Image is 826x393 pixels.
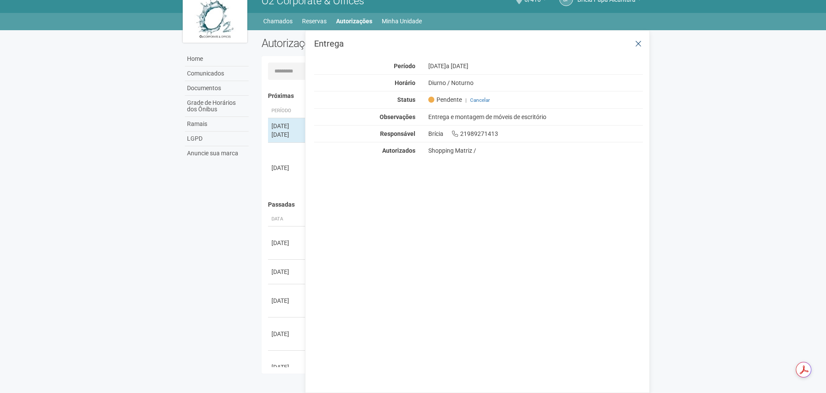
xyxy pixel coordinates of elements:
[465,97,467,103] span: |
[271,239,303,247] div: [DATE]
[394,63,415,69] strong: Período
[380,113,415,120] strong: Observações
[262,37,446,50] h2: Autorizações
[271,330,303,338] div: [DATE]
[271,130,303,139] div: [DATE]
[268,104,307,118] th: Período
[380,130,415,137] strong: Responsável
[185,146,249,160] a: Anuncie sua marca
[314,39,643,48] h3: Entrega
[271,163,303,172] div: [DATE]
[271,122,303,130] div: [DATE]
[382,147,415,154] strong: Autorizados
[395,79,415,86] strong: Horário
[185,117,249,132] a: Ramais
[268,93,637,99] h4: Próximas
[268,201,637,208] h4: Passadas
[336,15,372,27] a: Autorizações
[268,212,307,226] th: Data
[422,62,650,70] div: [DATE]
[185,96,249,117] a: Grade de Horários dos Ônibus
[263,15,293,27] a: Chamados
[271,363,303,371] div: [DATE]
[422,113,650,121] div: Entrega e montagem de móveis de escritório
[185,66,249,81] a: Comunicados
[470,97,490,103] a: Cancelar
[428,96,462,104] span: Pendente
[397,96,415,103] strong: Status
[382,15,422,27] a: Minha Unidade
[271,267,303,276] div: [DATE]
[422,79,650,87] div: Diurno / Noturno
[422,130,650,138] div: Brícia 21989271413
[271,296,303,305] div: [DATE]
[185,52,249,66] a: Home
[185,132,249,146] a: LGPD
[302,15,327,27] a: Reservas
[428,147,643,154] div: Shopping Matriz /
[446,63,468,69] span: a [DATE]
[185,81,249,96] a: Documentos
